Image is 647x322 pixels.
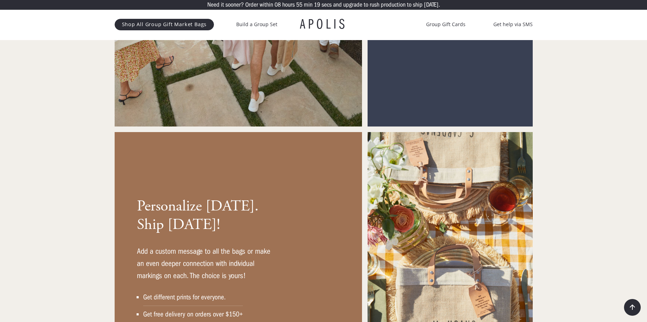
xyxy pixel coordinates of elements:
[314,2,320,8] p: 19
[207,2,273,8] p: Need it sooner? Order within
[137,197,271,234] h3: Personalize [DATE]. Ship [DATE]!
[143,310,243,319] div: Get free delivery on orders over $150+
[296,2,302,8] p: 55
[322,2,332,8] p: secs
[115,19,214,30] a: Shop All Group Gift Market Bags
[236,20,277,29] a: Build a Group Set
[300,17,347,31] a: APOLIS
[143,293,243,301] div: Get different prints for everyone.
[426,20,465,29] a: Group Gift Cards
[493,20,533,29] a: Get help via SMS
[137,245,271,282] p: Add a custom message to all the bags or make an even deeper connection with individual markings o...
[275,2,281,8] p: 08
[333,2,440,8] p: and upgrade to rush production to ship [DATE].
[304,2,313,8] p: min
[282,2,295,8] p: hours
